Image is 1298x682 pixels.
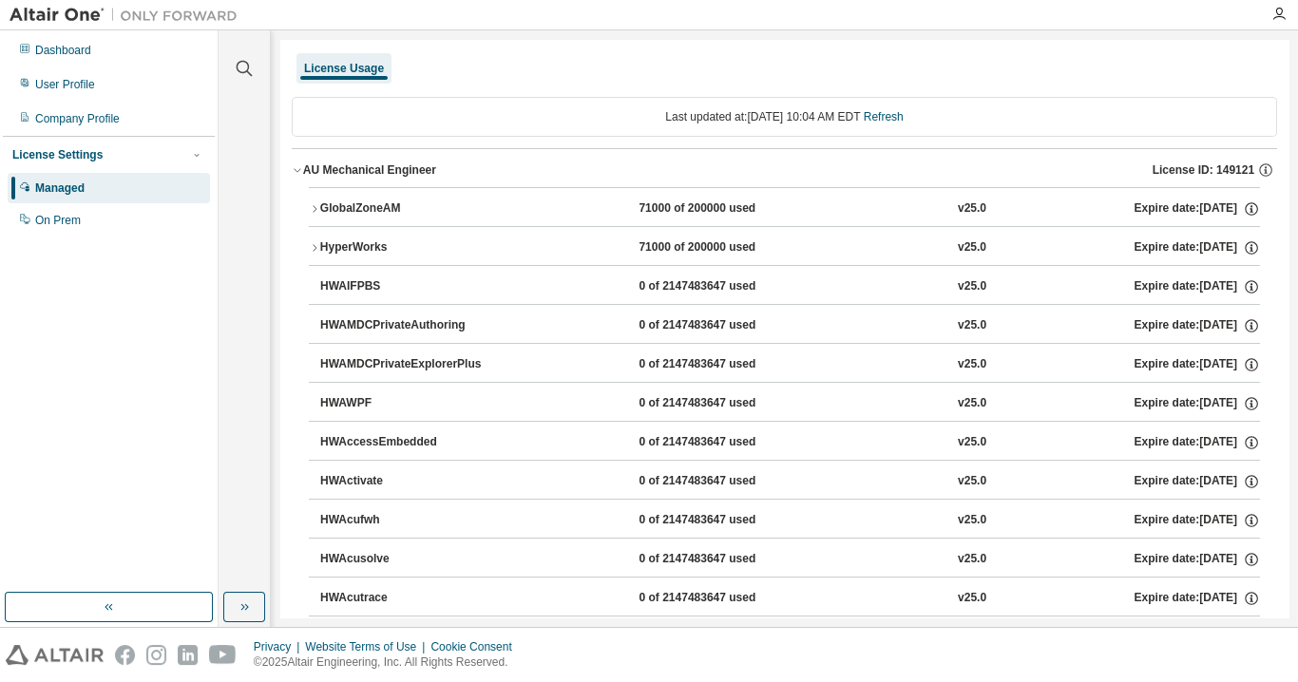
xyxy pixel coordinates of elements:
[146,645,166,665] img: instagram.svg
[639,317,810,334] div: 0 of 2147483647 used
[1134,590,1259,607] div: Expire date: [DATE]
[35,77,95,92] div: User Profile
[35,43,91,58] div: Dashboard
[320,266,1260,308] button: HWAIFPBS0 of 2147483647 usedv25.0Expire date:[DATE]
[12,147,103,162] div: License Settings
[1134,356,1259,373] div: Expire date: [DATE]
[320,473,491,490] div: HWActivate
[1134,317,1259,334] div: Expire date: [DATE]
[209,645,237,665] img: youtube.svg
[958,590,986,607] div: v25.0
[320,344,1260,386] button: HWAMDCPrivateExplorerPlus0 of 2147483647 usedv25.0Expire date:[DATE]
[958,395,986,412] div: v25.0
[309,227,1260,269] button: HyperWorks71000 of 200000 usedv25.0Expire date:[DATE]
[320,512,491,529] div: HWAcufwh
[320,500,1260,541] button: HWAcufwh0 of 2147483647 usedv25.0Expire date:[DATE]
[639,551,810,568] div: 0 of 2147483647 used
[254,654,524,671] p: © 2025 Altair Engineering, Inc. All Rights Reserved.
[304,61,384,76] div: License Usage
[320,278,491,295] div: HWAIFPBS
[320,422,1260,464] button: HWAccessEmbedded0 of 2147483647 usedv25.0Expire date:[DATE]
[320,578,1260,619] button: HWAcutrace0 of 2147483647 usedv25.0Expire date:[DATE]
[639,590,810,607] div: 0 of 2147483647 used
[320,590,491,607] div: HWAcutrace
[639,512,810,529] div: 0 of 2147483647 used
[35,213,81,228] div: On Prem
[639,278,810,295] div: 0 of 2147483647 used
[1134,473,1259,490] div: Expire date: [DATE]
[864,110,904,123] a: Refresh
[320,551,491,568] div: HWAcusolve
[958,356,986,373] div: v25.0
[639,200,810,218] div: 71000 of 200000 used
[320,356,491,373] div: HWAMDCPrivateExplorerPlus
[639,473,810,490] div: 0 of 2147483647 used
[320,239,491,256] div: HyperWorks
[958,317,986,334] div: v25.0
[320,383,1260,425] button: HWAWPF0 of 2147483647 usedv25.0Expire date:[DATE]
[958,512,986,529] div: v25.0
[254,639,305,654] div: Privacy
[320,539,1260,580] button: HWAcusolve0 of 2147483647 usedv25.0Expire date:[DATE]
[320,305,1260,347] button: HWAMDCPrivateAuthoring0 of 2147483647 usedv25.0Expire date:[DATE]
[958,239,986,256] div: v25.0
[320,317,491,334] div: HWAMDCPrivateAuthoring
[1134,278,1259,295] div: Expire date: [DATE]
[1134,512,1259,529] div: Expire date: [DATE]
[292,97,1277,137] div: Last updated at: [DATE] 10:04 AM EDT
[320,395,491,412] div: HWAWPF
[292,149,1277,191] button: AU Mechanical EngineerLicense ID: 149121
[639,239,810,256] div: 71000 of 200000 used
[320,200,491,218] div: GlobalZoneAM
[639,395,810,412] div: 0 of 2147483647 used
[320,461,1260,502] button: HWActivate0 of 2147483647 usedv25.0Expire date:[DATE]
[6,645,104,665] img: altair_logo.svg
[115,645,135,665] img: facebook.svg
[958,473,986,490] div: v25.0
[178,645,198,665] img: linkedin.svg
[639,356,810,373] div: 0 of 2147483647 used
[958,551,986,568] div: v25.0
[320,434,491,451] div: HWAccessEmbedded
[639,434,810,451] div: 0 of 2147483647 used
[305,639,430,654] div: Website Terms of Use
[303,162,436,178] div: AU Mechanical Engineer
[10,6,247,25] img: Altair One
[35,180,85,196] div: Managed
[958,434,986,451] div: v25.0
[430,639,523,654] div: Cookie Consent
[309,188,1260,230] button: GlobalZoneAM71000 of 200000 usedv25.0Expire date:[DATE]
[1134,434,1259,451] div: Expire date: [DATE]
[1134,551,1259,568] div: Expire date: [DATE]
[1153,162,1254,178] span: License ID: 149121
[958,200,986,218] div: v25.0
[1134,395,1259,412] div: Expire date: [DATE]
[35,111,120,126] div: Company Profile
[1134,200,1259,218] div: Expire date: [DATE]
[958,278,986,295] div: v25.0
[1134,239,1259,256] div: Expire date: [DATE]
